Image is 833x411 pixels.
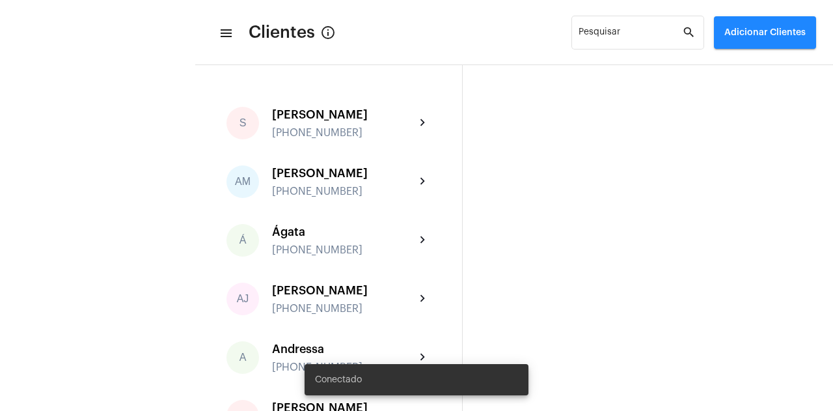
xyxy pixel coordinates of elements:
[315,373,362,386] span: Conectado
[415,291,431,307] mat-icon: chevron_right
[272,186,415,197] div: [PHONE_NUMBER]
[272,343,415,356] div: Andressa
[415,174,431,190] mat-icon: chevron_right
[272,108,415,121] div: [PERSON_NAME]
[226,341,259,374] div: A
[682,25,698,40] mat-icon: search
[272,127,415,139] div: [PHONE_NUMBER]
[219,25,232,41] mat-icon: sidenav icon
[272,244,415,256] div: [PHONE_NUMBER]
[272,303,415,315] div: [PHONE_NUMBER]
[272,167,415,180] div: [PERSON_NAME]
[226,283,259,315] div: AJ
[714,16,816,49] button: Adicionar Clientes
[249,22,315,43] span: Clientes
[272,225,415,238] div: Ágata
[315,20,341,46] button: Button that displays a tooltip when focused or hovered over
[272,284,415,297] div: [PERSON_NAME]
[320,25,336,40] mat-icon: Button that displays a tooltip when focused or hovered over
[272,361,415,373] div: [PHONE_NUMBER]
[415,233,431,248] mat-icon: chevron_right
[226,165,259,198] div: AM
[226,107,259,139] div: S
[579,30,682,40] input: Pesquisar
[415,115,431,131] mat-icon: chevron_right
[724,28,806,37] span: Adicionar Clientes
[226,224,259,257] div: Á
